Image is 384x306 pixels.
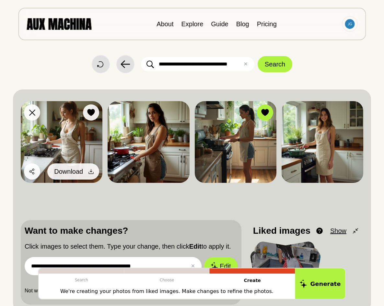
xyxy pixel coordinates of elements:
p: Liked images [253,224,310,238]
img: Search result [21,101,102,183]
p: Create [210,274,295,288]
span: Show [330,226,346,236]
a: About [157,20,173,28]
p: Choose [124,274,210,287]
a: Blog [236,20,249,28]
img: Search result [282,101,363,183]
b: Edit [189,243,202,250]
img: Search result [108,101,189,183]
button: ✕ [191,262,195,270]
p: Want to make changes? [25,224,238,238]
button: Search [258,56,292,72]
button: Edit [204,257,237,275]
button: Back [116,55,134,73]
span: Download [54,167,83,176]
button: ✕ [243,60,248,68]
p: We're creating your photos from liked images. Make changes to refine the photos. [60,288,273,295]
img: Search result [195,101,276,183]
p: Click images to select them. Type your change, then click to apply it. [25,241,238,251]
button: Show [330,226,359,236]
a: Pricing [257,20,277,28]
img: AUX MACHINA [27,18,91,29]
a: Guide [211,20,228,28]
button: Generate [295,268,345,299]
a: Explore [181,20,203,28]
p: Search [39,274,124,287]
button: Download [47,163,99,180]
img: Avatar [345,19,355,29]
